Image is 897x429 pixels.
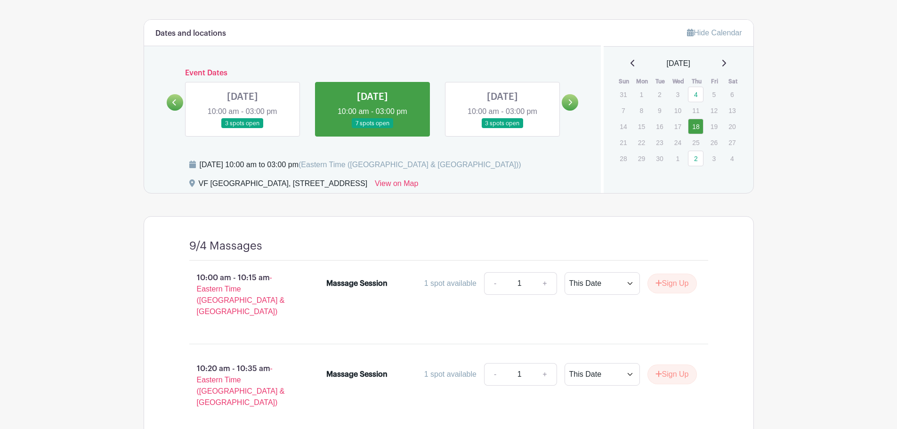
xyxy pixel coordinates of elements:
p: 7 [615,103,631,118]
div: Massage Session [326,278,388,289]
p: 6 [724,87,740,102]
p: 10:20 am - 10:35 am [174,359,312,412]
th: Sun [615,77,633,86]
p: 17 [670,119,686,134]
th: Tue [651,77,670,86]
p: 28 [615,151,631,166]
p: 20 [724,119,740,134]
p: 25 [688,135,703,150]
p: 21 [615,135,631,150]
button: Sign Up [647,274,697,293]
h6: Dates and locations [155,29,226,38]
div: [DATE] 10:00 am to 03:00 pm [200,159,521,170]
p: 10 [670,103,686,118]
p: 29 [634,151,649,166]
a: Hide Calendar [687,29,742,37]
p: 11 [688,103,703,118]
a: 2 [688,151,703,166]
p: 24 [670,135,686,150]
p: 12 [706,103,722,118]
span: [DATE] [667,58,690,69]
p: 1 [670,151,686,166]
a: View on Map [375,178,418,193]
p: 1 [634,87,649,102]
p: 31 [615,87,631,102]
a: - [484,272,506,295]
p: 9 [652,103,667,118]
div: VF [GEOGRAPHIC_DATA], [STREET_ADDRESS] [199,178,368,193]
th: Fri [706,77,724,86]
p: 4 [724,151,740,166]
p: 5 [706,87,722,102]
th: Sat [724,77,742,86]
p: 15 [634,119,649,134]
p: 19 [706,119,722,134]
p: 16 [652,119,667,134]
a: - [484,363,506,386]
p: 27 [724,135,740,150]
h6: Event Dates [183,69,562,78]
p: 8 [634,103,649,118]
div: 1 spot available [424,278,477,289]
button: Sign Up [647,364,697,384]
a: + [533,272,557,295]
th: Mon [633,77,652,86]
p: 22 [634,135,649,150]
p: 13 [724,103,740,118]
th: Thu [687,77,706,86]
p: 3 [670,87,686,102]
div: 1 spot available [424,369,477,380]
a: 18 [688,119,703,134]
p: 2 [652,87,667,102]
th: Wed [670,77,688,86]
span: (Eastern Time ([GEOGRAPHIC_DATA] & [GEOGRAPHIC_DATA])) [299,161,521,169]
a: + [533,363,557,386]
p: 10:00 am - 10:15 am [174,268,312,321]
a: 4 [688,87,703,102]
p: 26 [706,135,722,150]
p: 23 [652,135,667,150]
h4: 9/4 Massages [189,239,262,253]
p: 14 [615,119,631,134]
p: 30 [652,151,667,166]
p: 3 [706,151,722,166]
div: Massage Session [326,369,388,380]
